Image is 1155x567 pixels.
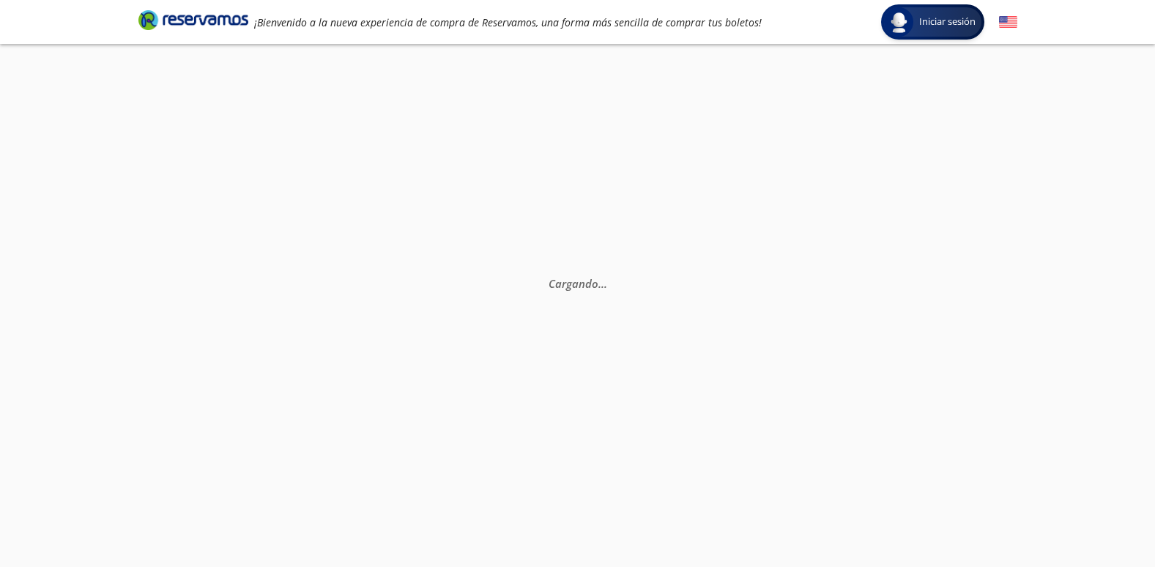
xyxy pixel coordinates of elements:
em: Cargando [549,276,607,291]
span: Iniciar sesión [913,15,981,29]
span: . [598,276,601,291]
span: . [601,276,604,291]
button: English [999,13,1017,31]
i: Brand Logo [138,9,248,31]
a: Brand Logo [138,9,248,35]
em: ¡Bienvenido a la nueva experiencia de compra de Reservamos, una forma más sencilla de comprar tus... [254,15,762,29]
span: . [604,276,607,291]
